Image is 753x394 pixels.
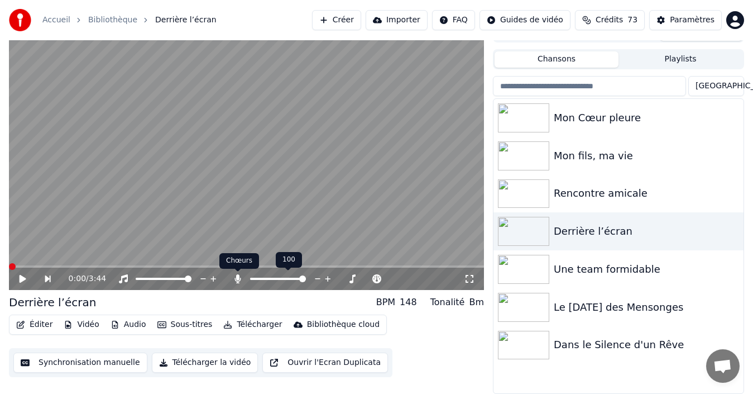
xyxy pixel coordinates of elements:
[59,317,103,333] button: Vidéo
[153,317,217,333] button: Sous-titres
[13,353,147,373] button: Synchronisation manuelle
[554,224,739,239] div: Derrière l’écran
[596,15,623,26] span: Crédits
[400,296,417,309] div: 148
[479,10,570,30] button: Guides de vidéo
[706,349,740,383] div: Ouvrir le chat
[276,252,302,268] div: 100
[219,317,286,333] button: Télécharger
[366,10,428,30] button: Importer
[554,148,739,164] div: Mon fils, ma vie
[575,10,645,30] button: Crédits73
[376,296,395,309] div: BPM
[89,273,106,284] span: 3:44
[554,337,739,353] div: Dans le Silence d'un Rêve
[155,15,217,26] span: Derrière l’écran
[262,353,388,373] button: Ouvrir l'Ecran Duplicata
[469,296,484,309] div: Bm
[69,273,86,284] span: 0:00
[649,10,722,30] button: Paramètres
[554,300,739,315] div: Le [DATE] des Mensonges
[618,51,742,68] button: Playlists
[42,15,70,26] a: Accueil
[554,186,739,201] div: Rencontre amicale
[627,15,637,26] span: 73
[554,262,739,277] div: Une team formidable
[69,273,95,284] div: /
[9,9,31,31] img: youka
[12,317,57,333] button: Éditer
[106,317,151,333] button: Audio
[88,15,137,26] a: Bibliothèque
[432,10,475,30] button: FAQ
[554,110,739,126] div: Mon Cœur pleure
[219,253,259,269] div: Chœurs
[307,319,380,330] div: Bibliothèque cloud
[42,15,217,26] nav: breadcrumb
[495,51,618,68] button: Chansons
[9,295,96,310] div: Derrière l’écran
[670,15,714,26] div: Paramètres
[152,353,258,373] button: Télécharger la vidéo
[312,10,361,30] button: Créer
[430,296,465,309] div: Tonalité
